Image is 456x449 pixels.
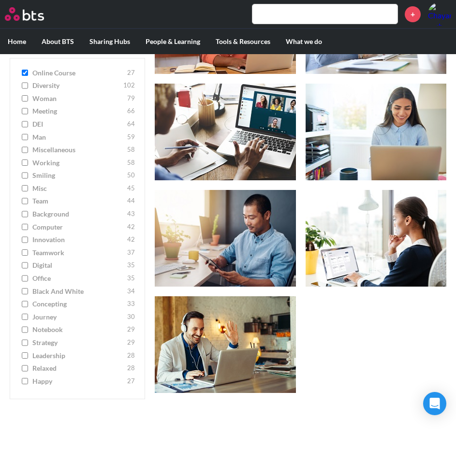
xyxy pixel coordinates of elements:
span: 30 [127,312,135,322]
span: 44 [127,197,135,206]
span: man [32,132,125,142]
div: Open Intercom Messenger [423,392,446,415]
span: 43 [127,210,135,219]
input: digital 35 [22,262,28,269]
span: team [32,197,125,206]
input: office 35 [22,275,28,282]
span: notebook [32,325,125,335]
span: 33 [127,300,135,309]
label: Tools & Resources [208,29,278,54]
span: happy [32,377,125,386]
span: smiling [32,171,125,181]
input: smiling 50 [22,173,28,179]
span: office [32,274,125,284]
span: 45 [127,184,135,193]
input: journey 30 [22,314,28,320]
span: innovation [32,235,125,245]
span: 66 [127,107,135,116]
input: miscellaneous 58 [22,147,28,154]
input: team 44 [22,198,28,205]
span: 59 [127,132,135,142]
a: + [405,6,421,22]
input: background 43 [22,211,28,218]
span: 42 [127,235,135,245]
span: 79 [127,94,135,103]
input: strategy 29 [22,339,28,346]
label: Sharing Hubs [82,29,138,54]
span: 29 [127,325,135,335]
span: 42 [127,222,135,232]
span: concepting [32,300,125,309]
span: 35 [127,274,135,284]
label: People & Learning [138,29,208,54]
input: Black and White 34 [22,288,28,295]
input: online course 27 [22,70,28,76]
input: leadership 28 [22,352,28,359]
span: 50 [127,171,135,181]
label: What we do [278,29,330,54]
input: meeting 66 [22,108,28,115]
span: 35 [127,261,135,271]
span: strategy [32,338,125,348]
input: teamwork 37 [22,249,28,256]
input: man 59 [22,134,28,141]
input: innovation 42 [22,237,28,244]
input: diversity 102 [22,83,28,89]
img: Chayanun Techaworawitayakoon [428,2,451,26]
span: online course [32,68,125,78]
span: miscellaneous [32,145,125,155]
span: working [32,158,125,168]
input: concepting 33 [22,301,28,308]
span: 29 [127,338,135,348]
input: misc 45 [22,185,28,192]
span: Black and White [32,287,125,296]
a: Go home [5,7,62,21]
span: DEI [32,119,125,129]
span: leadership [32,351,125,361]
span: 64 [127,119,135,129]
input: woman 79 [22,95,28,102]
span: 28 [127,351,135,361]
span: 58 [127,158,135,168]
span: 27 [127,377,135,386]
input: computer 42 [22,224,28,231]
input: happy 27 [22,378,28,385]
span: meeting [32,107,125,116]
span: journey [32,312,125,322]
input: DEI 64 [22,121,28,128]
span: diversity [32,81,121,91]
span: 34 [127,287,135,296]
span: relaxed [32,364,125,374]
input: notebook 29 [22,327,28,333]
span: teamwork [32,248,125,258]
input: working 58 [22,159,28,166]
span: background [32,210,125,219]
a: Profile [428,2,451,26]
span: digital [32,261,125,271]
span: woman [32,94,125,103]
img: BTS Logo [5,7,44,21]
span: 58 [127,145,135,155]
span: misc [32,184,125,193]
span: 28 [127,364,135,374]
span: 102 [123,81,135,91]
input: relaxed 28 [22,365,28,372]
span: computer [32,222,125,232]
span: 37 [127,248,135,258]
label: About BTS [34,29,82,54]
span: 27 [127,68,135,78]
